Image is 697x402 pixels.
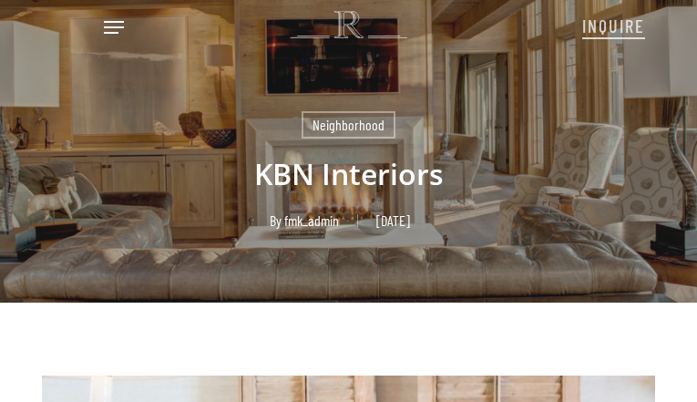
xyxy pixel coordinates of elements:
span: INQUIRE [582,15,645,36]
a: INQUIRE [582,5,645,44]
a: Navigation Menu [104,18,124,36]
span: [DATE] [357,214,428,227]
h1: KBN Interiors [42,139,655,210]
span: By [270,214,282,227]
a: fmk_admin [284,211,339,229]
a: Neighborhood [302,111,395,139]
